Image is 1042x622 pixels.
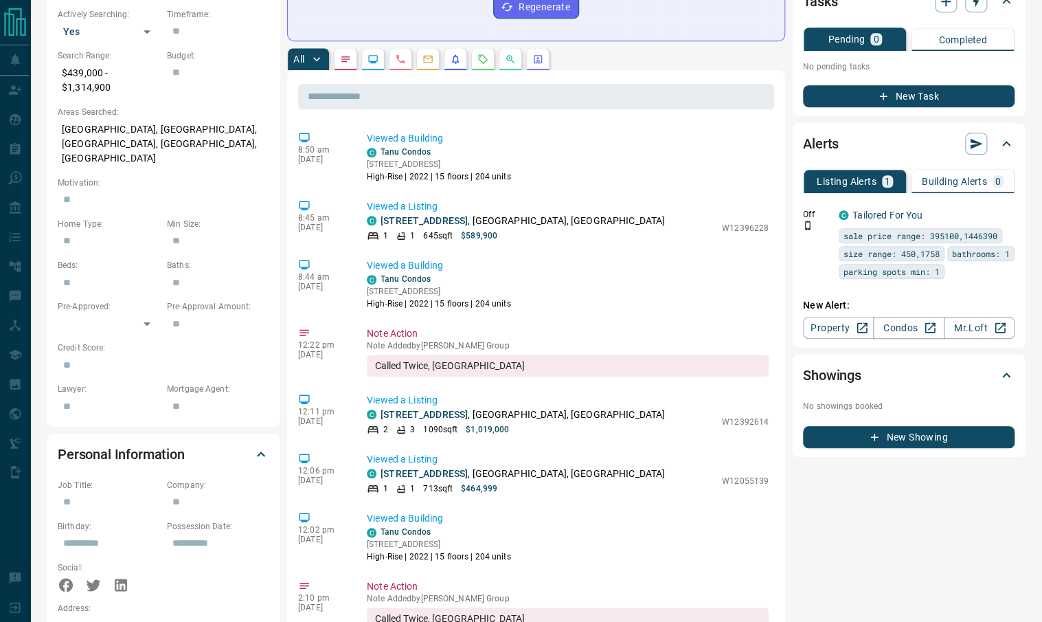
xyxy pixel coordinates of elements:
p: 12:02 pm [298,525,346,535]
a: [STREET_ADDRESS] [381,409,468,420]
p: Listing Alerts [817,177,876,186]
div: Personal Information [58,438,269,471]
p: , [GEOGRAPHIC_DATA], [GEOGRAPHIC_DATA] [381,214,665,228]
p: No showings booked [803,400,1015,412]
p: Beds: [58,259,160,271]
p: High-Rise | 2022 | 15 floors | 204 units [367,170,511,183]
p: Home Type: [58,218,160,230]
p: $439,000 - $1,314,900 [58,62,160,99]
p: New Alert: [803,298,1015,313]
p: [DATE] [298,350,346,359]
p: Areas Searched: [58,106,269,118]
p: W12396228 [722,222,769,234]
p: W12392614 [722,416,769,428]
p: 1090 sqft [423,423,457,436]
p: Pre-Approved: [58,300,160,313]
p: Note Action [367,326,769,341]
p: [DATE] [298,223,346,232]
p: Actively Searching: [58,8,160,21]
p: Job Title: [58,479,160,491]
button: New Showing [803,426,1015,448]
p: [STREET_ADDRESS] [367,158,511,170]
div: Yes [58,21,160,43]
svg: Listing Alerts [450,54,461,65]
p: Pending [828,34,865,44]
p: Completed [938,35,987,45]
svg: Agent Actions [532,54,543,65]
p: Viewed a Listing [367,393,769,408]
h2: Alerts [803,133,839,155]
p: [STREET_ADDRESS] [367,538,511,551]
p: W12055139 [722,475,769,487]
div: condos.ca [367,410,376,419]
p: 12:06 pm [298,466,346,476]
p: 2:10 pm [298,593,346,603]
p: Social: [58,562,160,574]
p: $464,999 [461,482,497,495]
p: 1 [383,230,388,242]
p: Building Alerts [922,177,987,186]
p: [DATE] [298,155,346,164]
span: size range: 450,1758 [843,247,940,260]
div: Called Twice, [GEOGRAPHIC_DATA] [367,355,769,377]
h2: Showings [803,364,861,386]
p: [GEOGRAPHIC_DATA], [GEOGRAPHIC_DATA], [GEOGRAPHIC_DATA], [GEOGRAPHIC_DATA], [GEOGRAPHIC_DATA] [58,118,269,170]
p: 0 [995,177,1001,186]
p: Baths: [167,259,269,271]
p: $1,019,000 [466,423,509,436]
h2: Personal Information [58,443,185,465]
p: High-Rise | 2022 | 15 floors | 204 units [367,551,511,563]
p: 645 sqft [423,230,453,242]
span: parking spots min: 1 [843,265,940,278]
svg: Calls [395,54,406,65]
p: Viewed a Listing [367,452,769,467]
a: Tailored For You [852,210,922,221]
a: Property [803,317,874,339]
p: $589,900 [461,230,497,242]
p: 8:50 am [298,145,346,155]
svg: Push Notification Only [803,221,813,230]
p: Viewed a Building [367,258,769,273]
p: 12:22 pm [298,340,346,350]
span: sale price range: 395100,1446390 [843,229,997,243]
a: Condos [873,317,944,339]
div: Alerts [803,127,1015,160]
div: Showings [803,359,1015,392]
p: 3 [410,423,415,436]
p: 1 [383,482,388,495]
p: No pending tasks [803,56,1015,77]
div: condos.ca [367,216,376,225]
p: Company: [167,479,269,491]
p: , [GEOGRAPHIC_DATA], [GEOGRAPHIC_DATA] [381,408,665,422]
a: Tanu Condos [381,527,431,537]
div: condos.ca [367,528,376,537]
svg: Notes [340,54,351,65]
p: Birthday: [58,520,160,533]
a: Mr.Loft [944,317,1015,339]
p: All [293,54,304,64]
p: Viewed a Building [367,131,769,146]
p: 8:45 am [298,213,346,223]
p: [DATE] [298,535,346,544]
p: Motivation: [58,177,269,189]
p: [DATE] [298,416,346,426]
p: Mortgage Agent: [167,383,269,395]
svg: Emails [422,54,433,65]
svg: Requests [477,54,488,65]
p: Note Action [367,579,769,594]
p: 713 sqft [423,482,453,495]
span: bathrooms: 1 [952,247,1010,260]
p: Note Added by [PERSON_NAME] Group [367,594,769,603]
p: [DATE] [298,476,346,485]
p: 8:44 am [298,272,346,282]
p: Off [803,208,830,221]
p: Credit Score: [58,342,269,354]
p: , [GEOGRAPHIC_DATA], [GEOGRAPHIC_DATA] [381,467,665,481]
p: Address: [58,602,269,614]
p: [DATE] [298,282,346,291]
p: 2 [383,423,388,436]
p: Viewed a Building [367,511,769,526]
p: [STREET_ADDRESS] [367,285,511,298]
svg: Lead Browsing Activity [367,54,378,65]
p: Search Range: [58,49,160,62]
